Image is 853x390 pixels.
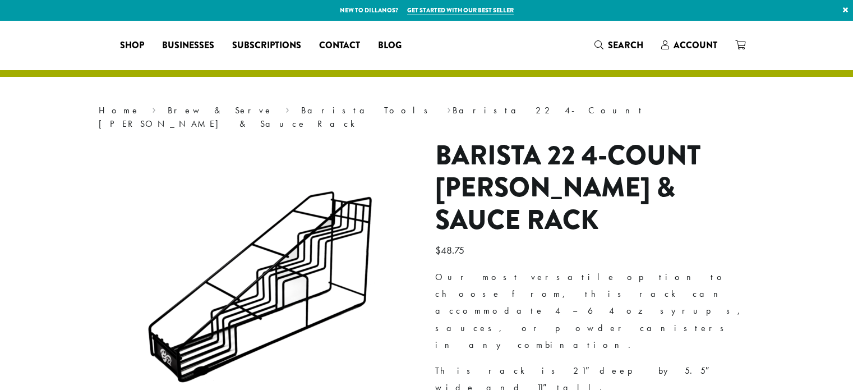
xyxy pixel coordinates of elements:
[435,140,755,237] h1: Barista 22 4-Count [PERSON_NAME] & Sauce Rack
[435,269,755,353] p: Our most versatile option to choose from, this rack can accommodate 4 – 64 oz syrups, sauces, or ...
[301,104,435,116] a: Barista Tools
[168,104,273,116] a: Brew & Serve
[447,100,451,117] span: ›
[435,244,441,256] span: $
[111,36,153,54] a: Shop
[585,36,652,54] a: Search
[674,39,717,52] span: Account
[120,39,144,53] span: Shop
[99,104,140,116] a: Home
[162,39,214,53] span: Businesses
[319,39,360,53] span: Contact
[435,244,467,256] bdi: 48.75
[407,6,514,15] a: Get started with our best seller
[232,39,301,53] span: Subscriptions
[285,100,289,117] span: ›
[378,39,402,53] span: Blog
[99,104,755,131] nav: Breadcrumb
[152,100,156,117] span: ›
[608,39,643,52] span: Search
